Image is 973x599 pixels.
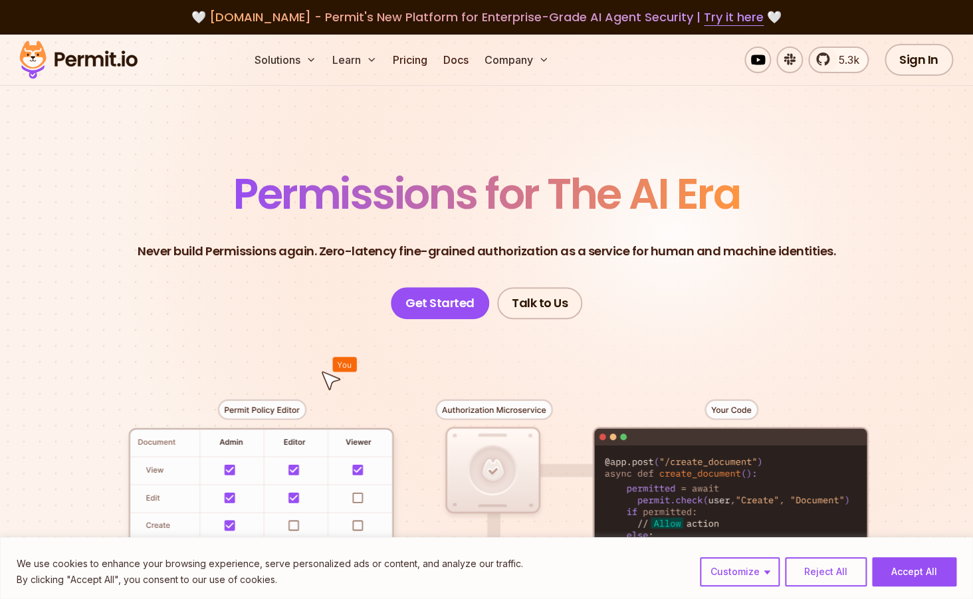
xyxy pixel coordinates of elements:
a: 5.3k [808,47,869,73]
button: Reject All [785,557,867,586]
button: Learn [327,47,382,73]
div: 🤍 🤍 [32,8,941,27]
a: Try it here [704,9,764,26]
a: Talk to Us [497,287,582,319]
p: Never build Permissions again. Zero-latency fine-grained authorization as a service for human and... [138,242,835,261]
span: [DOMAIN_NAME] - Permit's New Platform for Enterprise-Grade AI Agent Security | [209,9,764,25]
span: Permissions for The AI Era [233,164,740,223]
button: Customize [700,557,780,586]
a: Docs [438,47,474,73]
p: We use cookies to enhance your browsing experience, serve personalized ads or content, and analyz... [17,556,523,572]
a: Pricing [387,47,433,73]
span: 5.3k [831,52,859,68]
img: Permit logo [13,37,144,82]
button: Accept All [872,557,956,586]
button: Solutions [249,47,322,73]
p: By clicking "Accept All", you consent to our use of cookies. [17,572,523,588]
a: Sign In [885,44,953,76]
button: Company [479,47,554,73]
a: Get Started [391,287,489,319]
